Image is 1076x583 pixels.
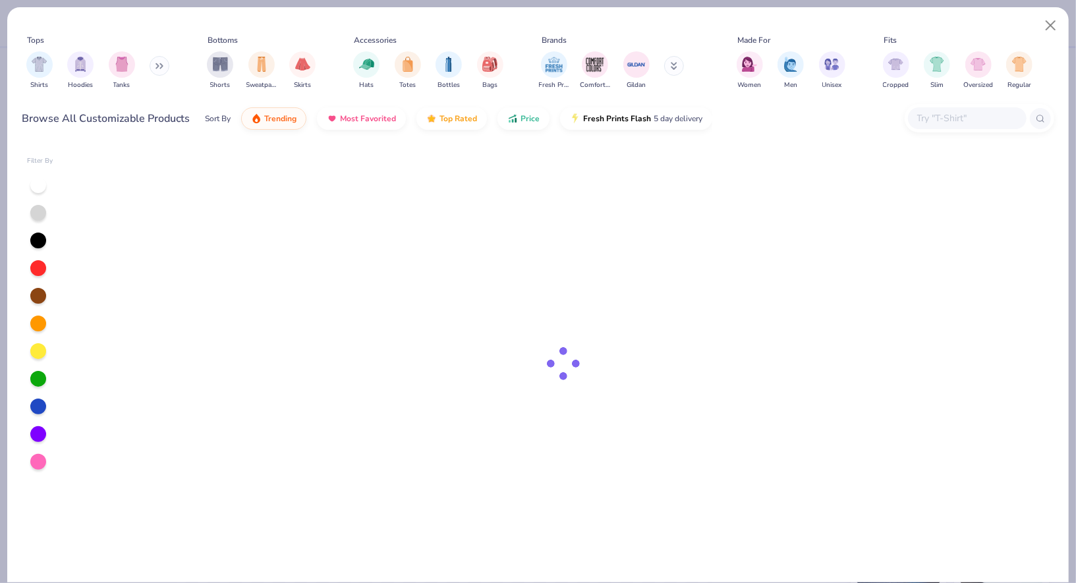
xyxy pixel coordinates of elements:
button: filter button [1006,51,1033,90]
button: filter button [963,51,993,90]
button: filter button [580,51,610,90]
div: filter for Hoodies [67,51,94,90]
img: Tanks Image [115,57,129,72]
div: filter for Tanks [109,51,135,90]
span: Shirts [30,80,48,90]
img: Bags Image [482,57,497,72]
img: Totes Image [401,57,415,72]
img: Men Image [783,57,798,72]
span: Women [738,80,762,90]
img: Bottles Image [441,57,456,72]
div: filter for Unisex [819,51,845,90]
span: Comfort Colors [580,80,610,90]
img: Gildan Image [627,55,646,74]
div: filter for Bags [477,51,503,90]
div: Browse All Customizable Products [22,111,190,126]
span: Bags [482,80,497,90]
div: filter for Women [737,51,763,90]
div: Accessories [354,34,397,46]
div: filter for Hats [353,51,380,90]
button: Close [1038,13,1063,38]
button: Most Favorited [317,107,406,130]
span: Cropped [883,80,909,90]
div: filter for Gildan [623,51,650,90]
img: Shirts Image [32,57,47,72]
button: filter button [477,51,503,90]
button: filter button [109,51,135,90]
div: filter for Cropped [883,51,909,90]
div: filter for Shirts [26,51,53,90]
img: flash.gif [570,113,580,124]
span: Bottles [438,80,460,90]
button: filter button [737,51,763,90]
span: 5 day delivery [654,111,702,126]
span: Hats [359,80,374,90]
button: filter button [778,51,804,90]
img: Fresh Prints Image [544,55,564,74]
button: filter button [67,51,94,90]
div: Fits [884,34,897,46]
button: filter button [883,51,909,90]
button: filter button [289,51,316,90]
button: filter button [207,51,233,90]
span: Hoodies [68,80,93,90]
button: filter button [539,51,569,90]
div: filter for Shorts [207,51,233,90]
img: Hats Image [359,57,374,72]
img: Shorts Image [213,57,228,72]
span: Top Rated [439,113,477,124]
span: Gildan [627,80,646,90]
img: Hoodies Image [73,57,88,72]
span: Unisex [822,80,842,90]
span: Shorts [210,80,231,90]
button: filter button [246,51,277,90]
img: Regular Image [1012,57,1027,72]
button: filter button [353,51,380,90]
span: Oversized [963,80,993,90]
div: filter for Slim [924,51,950,90]
span: Most Favorited [340,113,396,124]
div: filter for Bottles [436,51,462,90]
div: Tops [27,34,44,46]
button: Price [497,107,550,130]
img: most_fav.gif [327,113,337,124]
span: Totes [399,80,416,90]
input: Try "T-Shirt" [916,111,1017,126]
img: Oversized Image [971,57,986,72]
img: Slim Image [930,57,944,72]
img: TopRated.gif [426,113,437,124]
div: filter for Fresh Prints [539,51,569,90]
button: filter button [819,51,845,90]
img: Unisex Image [824,57,839,72]
div: filter for Sweatpants [246,51,277,90]
span: Tanks [113,80,130,90]
div: Brands [542,34,567,46]
img: trending.gif [251,113,262,124]
button: Fresh Prints Flash5 day delivery [560,107,712,130]
div: filter for Totes [395,51,421,90]
img: Skirts Image [295,57,310,72]
img: Women Image [742,57,757,72]
div: filter for Oversized [963,51,993,90]
div: Filter By [27,156,53,166]
img: Cropped Image [888,57,903,72]
img: Sweatpants Image [254,57,269,72]
div: filter for Skirts [289,51,316,90]
span: Regular [1007,80,1031,90]
span: Sweatpants [246,80,277,90]
div: filter for Comfort Colors [580,51,610,90]
button: filter button [26,51,53,90]
div: Sort By [205,113,231,125]
button: filter button [436,51,462,90]
div: filter for Men [778,51,804,90]
button: filter button [924,51,950,90]
button: filter button [623,51,650,90]
span: Fresh Prints [539,80,569,90]
div: filter for Regular [1006,51,1033,90]
div: Made For [737,34,770,46]
span: Fresh Prints Flash [583,113,651,124]
span: Trending [264,113,297,124]
img: Comfort Colors Image [585,55,605,74]
button: Trending [241,107,306,130]
span: Price [521,113,540,124]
